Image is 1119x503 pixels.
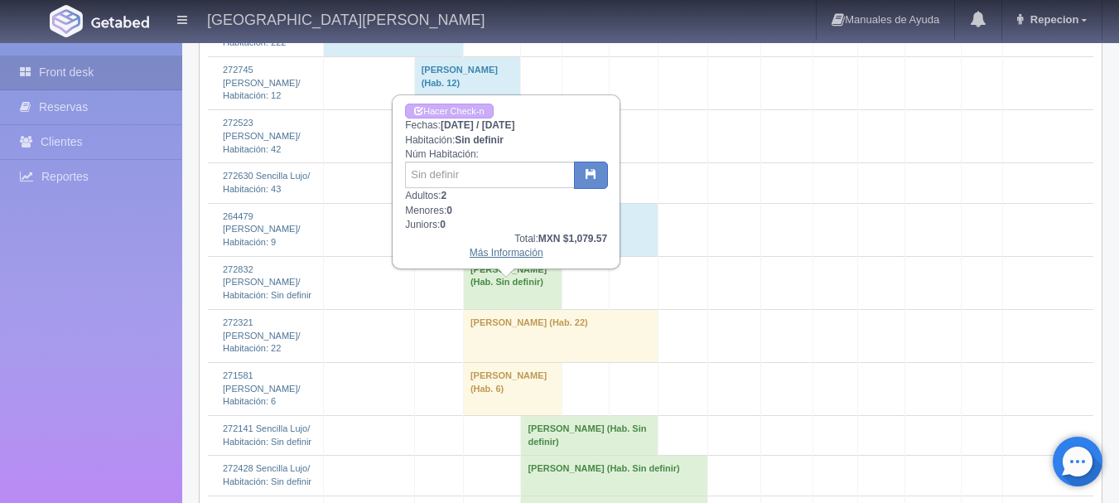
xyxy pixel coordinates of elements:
div: Total: [405,232,607,246]
a: 271581 [PERSON_NAME]/Habitación: 6 [223,370,301,406]
input: Sin definir [405,162,575,188]
a: 272141 Sencilla Lujo/Habitación: Sin definir [223,423,311,447]
b: 0 [446,205,452,216]
td: [PERSON_NAME] (Hab. 22) [463,309,658,362]
a: 272321 [PERSON_NAME]/Habitación: 22 [223,317,301,353]
a: 272523 [PERSON_NAME]/Habitación: 42 [223,118,301,153]
b: 0 [440,219,446,230]
td: [PERSON_NAME] (Hab. 12) [414,56,521,109]
a: 264479 [PERSON_NAME]/Habitación: 9 [223,211,301,247]
span: Repecion [1026,13,1079,26]
td: [PERSON_NAME] (Hab. Sin definir) [521,456,707,496]
a: 272832 [PERSON_NAME]/Habitación: Sin definir [223,264,311,300]
a: 272745 [PERSON_NAME]/Habitación: 12 [223,65,301,100]
img: Getabed [91,16,149,28]
h4: [GEOGRAPHIC_DATA][PERSON_NAME] [207,8,485,29]
a: Más Información [470,247,543,259]
a: 272630 Sencilla Lujo/Habitación: 43 [223,171,310,194]
td: [PERSON_NAME] (Hab. Sin definir) [463,256,562,309]
b: MXN $1,079.57 [538,233,607,244]
b: Sin definir [455,134,504,146]
a: 272428 Sencilla Lujo/Habitación: Sin definir [223,463,311,486]
div: Fechas: Habitación: Núm Habitación: Adultos: Menores: Juniors: [393,96,619,268]
img: Getabed [50,5,83,37]
b: [DATE] / [DATE] [441,119,515,131]
td: [PERSON_NAME] (Hab. 6) [463,362,562,415]
td: [PERSON_NAME] (Hab. Sin definir) [521,416,658,456]
b: 2 [441,190,447,201]
a: Hacer Check-in [405,104,493,119]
